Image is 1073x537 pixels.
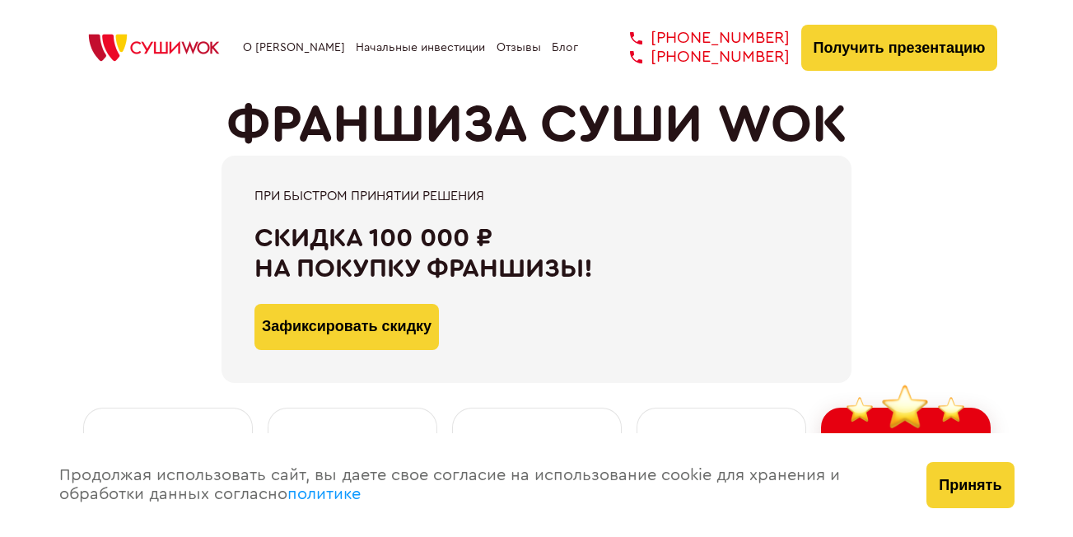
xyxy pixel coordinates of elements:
a: О [PERSON_NAME] [243,41,345,54]
a: Блог [552,41,578,54]
a: [PHONE_NUMBER] [605,29,790,48]
img: СУШИWOK [76,30,232,66]
a: Отзывы [497,41,541,54]
div: Продолжая использовать сайт, вы даете свое согласие на использование cookie для хранения и обрабо... [43,433,911,537]
button: Получить презентацию [801,25,998,71]
a: политике [287,486,361,502]
button: Принять [926,462,1014,508]
button: Зафиксировать скидку [254,304,439,350]
a: [PHONE_NUMBER] [605,48,790,67]
a: Начальные инвестиции [356,41,485,54]
h1: ФРАНШИЗА СУШИ WOK [226,95,847,156]
div: При быстром принятии решения [254,189,819,203]
div: Скидка 100 000 ₽ на покупку франшизы! [254,223,819,284]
